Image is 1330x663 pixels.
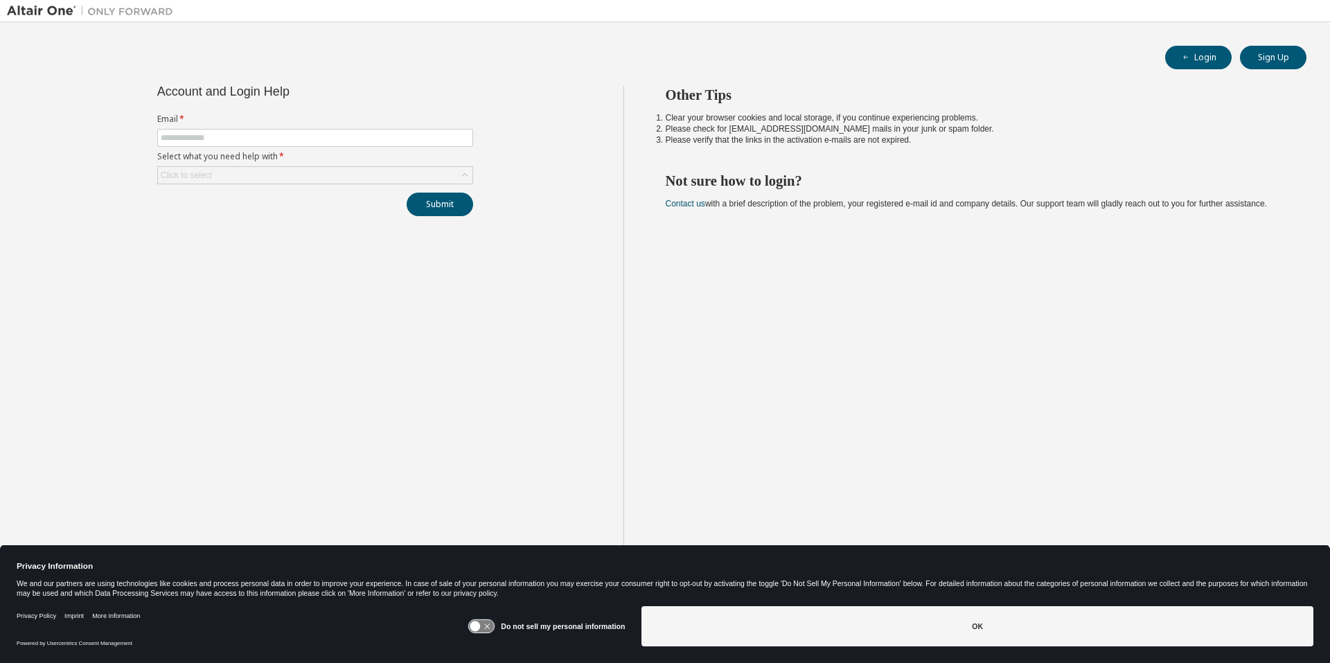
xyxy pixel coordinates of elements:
h2: Other Tips [666,86,1282,104]
span: with a brief description of the problem, your registered e-mail id and company details. Our suppo... [666,199,1267,209]
li: Please verify that the links in the activation e-mails are not expired. [666,134,1282,145]
li: Please check for [EMAIL_ADDRESS][DOMAIN_NAME] mails in your junk or spam folder. [666,123,1282,134]
img: Altair One [7,4,180,18]
button: Submit [407,193,473,216]
h2: Not sure how to login? [666,172,1282,190]
label: Email [157,114,473,125]
li: Clear your browser cookies and local storage, if you continue experiencing problems. [666,112,1282,123]
div: Account and Login Help [157,86,410,97]
a: Contact us [666,199,705,209]
button: Login [1165,46,1232,69]
div: Click to select [158,167,472,184]
button: Sign Up [1240,46,1306,69]
div: Click to select [161,170,212,181]
label: Select what you need help with [157,151,473,162]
